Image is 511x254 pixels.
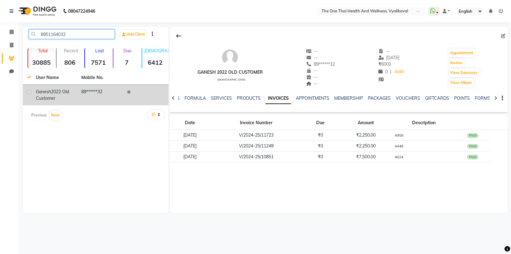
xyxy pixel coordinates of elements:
[266,93,291,104] a: INVOICES
[390,68,391,75] span: |
[170,151,211,162] td: [DATE]
[145,48,169,54] p: [DEMOGRAPHIC_DATA]
[210,130,302,141] td: V/2024-25/11723
[467,133,479,138] div: PAID
[170,116,211,130] th: Date
[467,144,479,149] div: PAID
[395,133,404,138] small: 4958
[475,95,491,101] a: FORMS
[378,61,381,67] span: ₹
[302,116,339,130] th: Due
[339,130,393,141] td: ₹2,250.00
[339,141,393,151] td: ₹2,250.00
[339,116,393,130] th: Amount
[59,48,83,54] p: Recent
[425,95,449,101] a: GIFTCARDS
[185,95,206,101] a: FORMULA
[36,89,51,94] span: ganesh
[211,95,232,101] a: SERVICES
[449,68,479,77] button: View Summary
[210,141,302,151] td: V/2024-25/11249
[237,95,261,101] a: PRODUCTS
[302,151,339,162] td: ₹0
[210,116,302,130] th: Invoice Number
[378,48,390,54] span: --
[396,95,420,101] a: VOUCHERS
[334,95,363,101] a: MEMBERSHIP
[306,68,318,73] span: --
[306,48,318,54] span: --
[29,29,115,39] input: Search by Name/Mobile/Email/Code
[378,55,400,60] span: [DATE]
[36,89,69,101] span: 2022 old customer
[296,95,330,101] a: APPOINTMENTS
[170,141,211,151] td: [DATE]
[394,68,405,76] a: Add
[306,81,318,86] span: --
[368,95,391,101] a: PACKAGES
[170,130,211,141] td: [DATE]
[198,69,263,76] div: ganesh 2022 old customer
[210,151,302,162] td: V/2024-25/10851
[16,2,58,20] img: logo
[32,71,78,85] th: User Name
[142,59,169,66] strong: 6412
[31,48,55,54] p: Total
[115,48,140,54] p: Due
[302,141,339,151] td: ₹0
[449,59,464,67] button: Invoice
[28,59,55,66] strong: 30885
[172,30,185,42] div: Back to Client
[87,48,112,54] p: Lost
[302,130,339,141] td: ₹0
[306,74,318,80] span: --
[339,151,393,162] td: ₹7,500.00
[113,59,140,66] strong: 7
[395,155,404,159] small: 4024
[449,78,474,87] button: View Album
[78,71,123,85] th: Mobile No.
[217,78,245,81] span: [DEMOGRAPHIC_DATA]
[85,59,112,66] strong: 7571
[306,55,318,60] span: --
[378,69,388,74] span: 0
[49,111,61,120] button: Next
[121,30,147,39] a: Add Client
[57,59,83,66] strong: 806
[68,2,95,20] b: 08047224946
[221,48,239,67] img: avatar
[393,116,455,130] th: Description
[378,61,391,67] span: 6000
[467,155,479,160] div: PAID
[454,95,470,101] a: POINTS
[449,49,475,57] button: Appointment
[395,144,404,148] small: 4446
